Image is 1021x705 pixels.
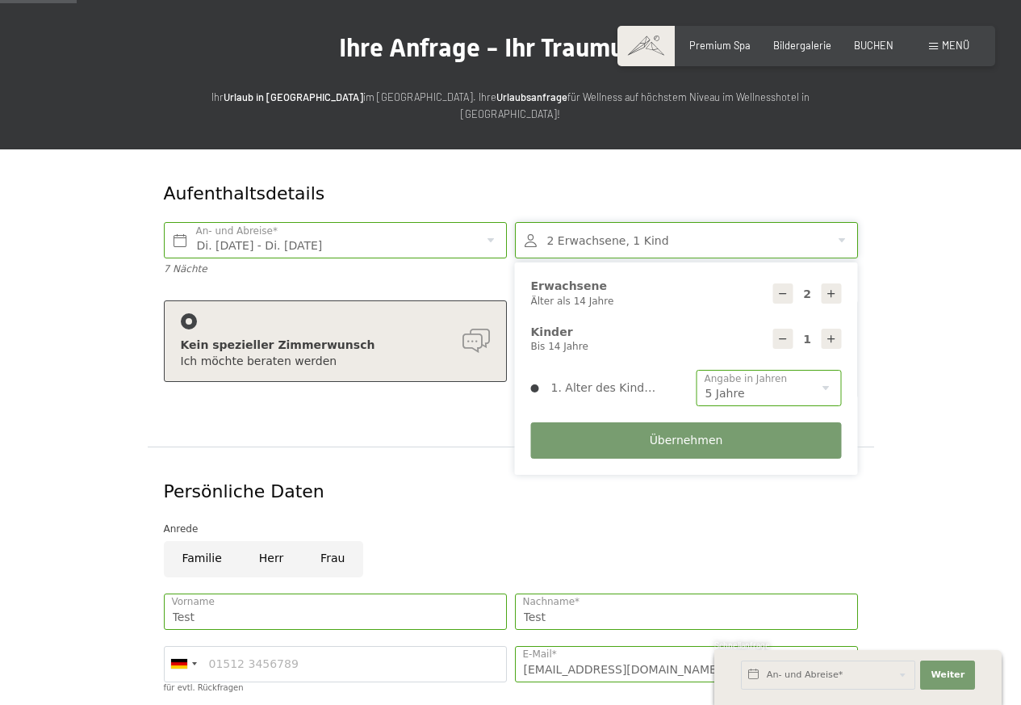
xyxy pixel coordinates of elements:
[650,433,723,449] span: Übernehmen
[164,683,244,692] label: für evtl. Rückfragen
[164,262,507,276] div: 7 Nächte
[164,480,858,505] div: Persönliche Daten
[773,39,831,52] a: Bildergalerie
[164,646,507,682] input: 01512 3456789
[496,90,567,103] strong: Urlaubsanfrage
[339,32,683,63] span: Ihre Anfrage - Ihr Traumurlaub
[531,422,842,459] button: Übernehmen
[164,521,858,537] div: Anrede
[689,39,751,52] a: Premium Spa
[224,90,363,103] strong: Urlaub in [GEOGRAPHIC_DATA]
[164,182,741,207] div: Aufenthaltsdetails
[942,39,969,52] span: Menü
[920,661,975,690] button: Weiter
[854,39,893,52] a: BUCHEN
[165,647,202,682] div: Germany (Deutschland): +49
[188,89,834,122] p: Ihr im [GEOGRAPHIC_DATA]. Ihre für Wellness auf höchstem Niveau im Wellnesshotel in [GEOGRAPHIC_D...
[714,640,770,650] span: Schnellanfrage
[181,354,490,370] div: Ich möchte beraten werden
[181,338,490,354] div: Kein spezieller Zimmerwunsch
[931,669,965,682] span: Weiter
